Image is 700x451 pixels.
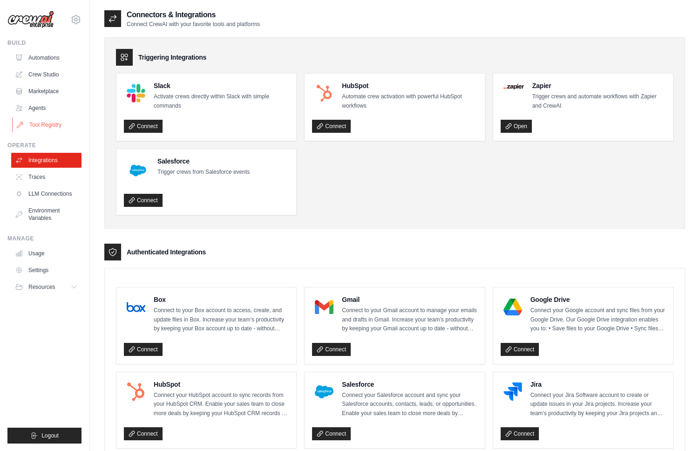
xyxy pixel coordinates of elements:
h4: Salesforce [342,380,477,389]
img: Box Logo [127,298,145,316]
a: Connect [124,427,163,440]
h4: Zapier [532,81,666,90]
button: Logout [7,428,82,444]
h4: Gmail [342,295,477,304]
div: Manage [7,235,82,242]
a: Connect [312,343,351,356]
a: Traces [11,170,82,184]
a: Connect [312,427,351,440]
a: Connect [312,120,351,133]
a: Connect [501,343,539,356]
span: Resources [28,283,55,291]
p: Connect CrewAI with your favorite tools and platforms [127,20,260,28]
a: Connect [124,194,163,207]
h4: Box [154,295,289,304]
img: Jira Logo [503,383,522,401]
img: Slack Logo [127,84,145,102]
p: Connect your Google account and sync files from your Google Drive. Our Google Drive integration e... [530,306,666,334]
span: Logout [41,432,59,439]
h4: Jira [530,380,666,389]
p: Automate crew activation with powerful HubSpot workflows [342,92,477,110]
p: Connect your HubSpot account to sync records from your HubSpot CRM. Enable your sales team to clo... [154,391,289,418]
p: Trigger crews and automate workflows with Zapier and CrewAI [532,92,666,110]
p: Trigger crews from Salesforce events [157,168,250,177]
img: Google Drive Logo [503,298,522,316]
a: Integrations [11,153,82,168]
p: Connect to your Gmail account to manage your emails and drafts in Gmail. Increase your team’s pro... [342,306,477,334]
h4: Slack [154,81,289,90]
div: Operate [7,142,82,149]
h4: HubSpot [342,81,477,90]
a: Settings [11,263,82,278]
button: Resources [11,280,82,294]
p: Connect your Salesforce account and sync your Salesforce accounts, contacts, leads, or opportunit... [342,391,477,418]
a: Crew Studio [11,67,82,82]
p: Connect your Jira Software account to create or update issues in your Jira projects. Increase you... [530,391,666,418]
a: Connect [124,120,163,133]
div: Build [7,39,82,47]
h4: Google Drive [530,295,666,304]
h3: Authenticated Integrations [127,247,206,257]
img: Logo [7,11,54,28]
h3: Triggering Integrations [138,53,206,62]
a: LLM Connections [11,186,82,201]
h4: HubSpot [154,380,289,389]
img: Salesforce Logo [315,383,333,401]
a: Usage [11,246,82,261]
img: HubSpot Logo [127,383,145,401]
a: Environment Variables [11,203,82,225]
a: Agents [11,101,82,116]
a: Marketplace [11,84,82,99]
a: Connect [501,427,539,440]
p: Activate crews directly within Slack with simple commands [154,92,289,110]
h2: Connectors & Integrations [127,9,260,20]
a: Connect [124,343,163,356]
img: Zapier Logo [503,84,524,89]
img: HubSpot Logo [315,84,333,102]
a: Automations [11,50,82,65]
img: Gmail Logo [315,298,333,316]
a: Open [501,120,532,133]
img: Salesforce Logo [127,159,149,182]
a: Tool Registry [12,117,82,132]
h4: Salesforce [157,157,250,166]
p: Connect to your Box account to access, create, and update files in Box. Increase your team’s prod... [154,306,289,334]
